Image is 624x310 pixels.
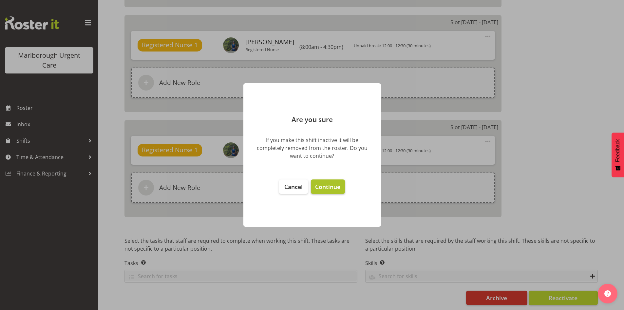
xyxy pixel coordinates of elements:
[615,139,621,162] span: Feedback
[253,136,371,160] div: If you make this shift inactive it will be completely removed from the roster. Do you want to con...
[279,179,308,194] button: Cancel
[604,290,611,297] img: help-xxl-2.png
[250,116,374,123] p: Are you sure
[311,179,345,194] button: Continue
[612,133,624,177] button: Feedback - Show survey
[284,183,303,191] span: Cancel
[315,183,340,191] span: Continue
